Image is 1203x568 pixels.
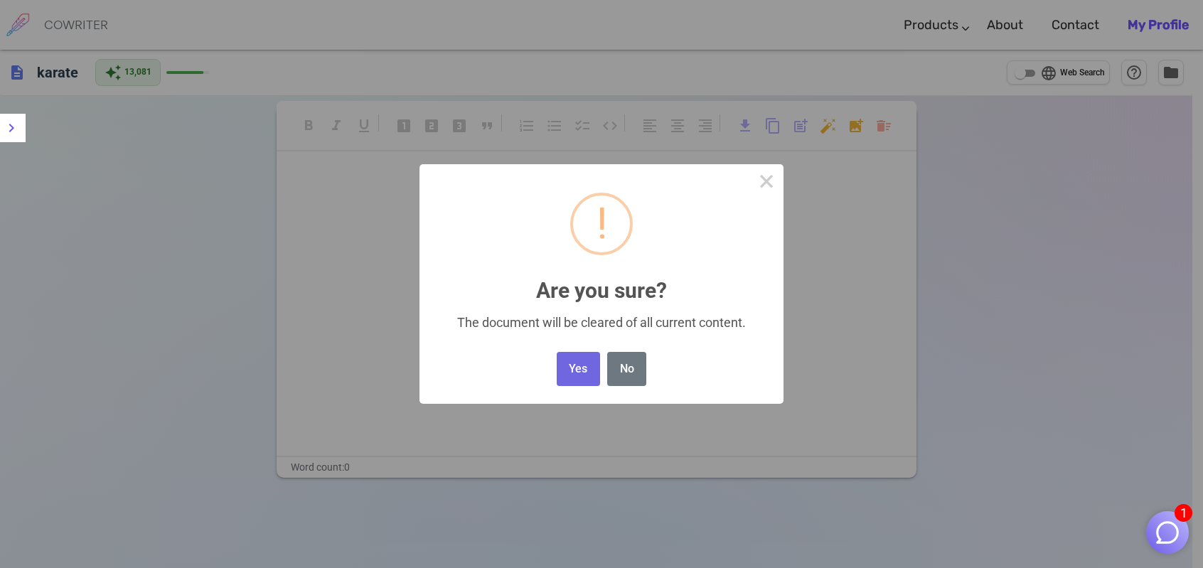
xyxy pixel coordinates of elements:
button: No [607,352,646,387]
span: 1 [1175,504,1192,522]
button: Yes [557,352,600,387]
img: Close chat [1154,519,1181,546]
div: The document will be cleared of all current content. [440,315,763,330]
div: ! [597,195,607,252]
button: Close this dialog [749,164,784,198]
h2: Are you sure? [419,262,784,302]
